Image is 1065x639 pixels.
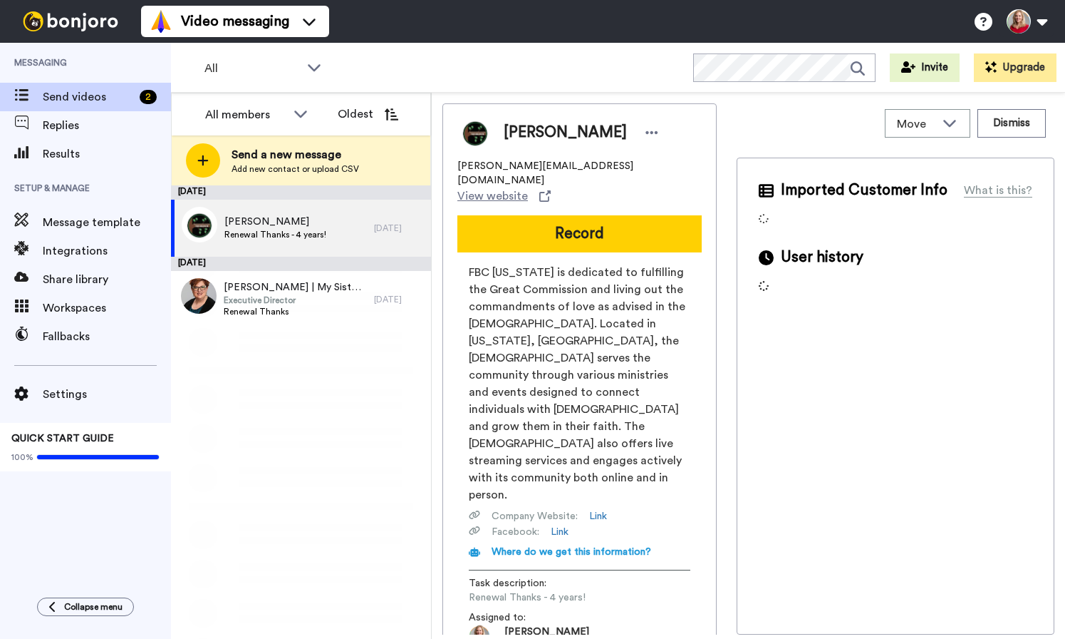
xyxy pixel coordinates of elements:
[897,116,935,133] span: Move
[781,180,947,201] span: Imported Customer Info
[551,525,568,539] a: Link
[182,207,217,242] img: 28a34a39-f08e-46dd-8c7e-d0b46465d3c1.jpg
[43,271,171,288] span: Share library
[224,280,367,295] span: [PERSON_NAME] | My Sister's Place
[964,182,1032,199] div: What is this?
[11,451,33,463] span: 100%
[204,60,300,77] span: All
[974,53,1056,82] button: Upgrade
[781,247,863,268] span: User history
[492,509,578,523] span: Company Website :
[890,53,960,82] button: Invite
[43,145,171,163] span: Results
[374,294,424,305] div: [DATE]
[140,90,157,104] div: 2
[977,109,1046,138] button: Dismiss
[43,300,171,317] span: Workspaces
[327,100,409,128] button: Oldest
[224,229,326,240] span: Renewal Thanks - 4 years!
[150,10,172,33] img: vm-color.svg
[37,598,134,616] button: Collapse menu
[457,188,528,205] span: View website
[504,122,627,143] span: [PERSON_NAME]
[43,117,171,134] span: Replies
[374,223,424,234] div: [DATE]
[232,163,359,175] span: Add new contact or upload CSV
[469,610,568,625] span: Assigned to:
[171,185,431,200] div: [DATE]
[457,159,702,188] span: [PERSON_NAME][EMAIL_ADDRESS][DOMAIN_NAME]
[224,215,326,229] span: [PERSON_NAME]
[43,386,171,403] span: Settings
[469,576,568,591] span: Task description :
[457,188,551,205] a: View website
[171,257,431,271] div: [DATE]
[43,88,134,106] span: Send videos
[224,306,367,317] span: Renewal Thanks
[17,11,124,31] img: bj-logo-header-white.svg
[224,295,367,306] span: Executive Director
[64,601,123,613] span: Collapse menu
[492,525,539,539] span: Facebook :
[457,215,702,252] button: Record
[181,11,289,31] span: Video messaging
[232,146,359,163] span: Send a new message
[469,264,690,503] span: FBC [US_STATE] is dedicated to fulfilling the Great Commission and living out the commandments of...
[457,115,493,150] img: Image of Christine Graham
[469,591,604,605] span: Renewal Thanks - 4 years!
[492,547,651,557] span: Where do we get this information?
[205,106,286,123] div: All members
[43,242,171,260] span: Integrations
[43,214,171,231] span: Message template
[181,278,217,314] img: cee466b2-610f-42d4-b625-906cdab286a7.jpg
[43,328,171,345] span: Fallbacks
[11,434,114,444] span: QUICK START GUIDE
[589,509,607,523] a: Link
